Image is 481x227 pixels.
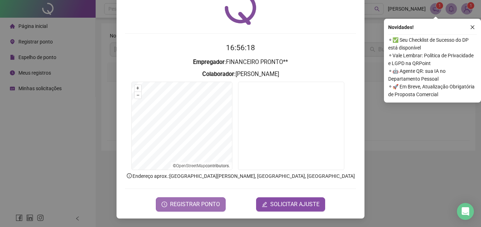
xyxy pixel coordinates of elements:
span: REGISTRAR PONTO [170,200,220,209]
span: ⚬ 🚀 Em Breve, Atualização Obrigatória de Proposta Comercial [388,83,477,98]
span: info-circle [126,173,132,179]
span: close [470,25,475,30]
span: Novidades ! [388,23,414,31]
button: editSOLICITAR AJUSTE [256,197,325,211]
span: ⚬ ✅ Seu Checklist de Sucesso do DP está disponível [388,36,477,52]
button: + [135,85,141,92]
div: Open Intercom Messenger [457,203,474,220]
time: 16:56:18 [226,43,255,52]
li: © contributors. [173,163,230,168]
span: SOLICITAR AJUSTE [270,200,319,209]
strong: Empregador [193,59,225,65]
button: – [135,92,141,99]
p: Endereço aprox. : [GEOGRAPHIC_DATA][PERSON_NAME], [GEOGRAPHIC_DATA], [GEOGRAPHIC_DATA] [125,172,356,180]
span: edit [262,202,267,207]
button: REGISTRAR PONTO [156,197,226,211]
a: OpenStreetMap [176,163,205,168]
span: ⚬ Vale Lembrar: Política de Privacidade e LGPD na QRPoint [388,52,477,67]
span: clock-circle [162,202,167,207]
span: ⚬ 🤖 Agente QR: sua IA no Departamento Pessoal [388,67,477,83]
strong: Colaborador [202,71,234,77]
h3: : FINANCEIRO PRONTO** [125,58,356,67]
h3: : [PERSON_NAME] [125,70,356,79]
